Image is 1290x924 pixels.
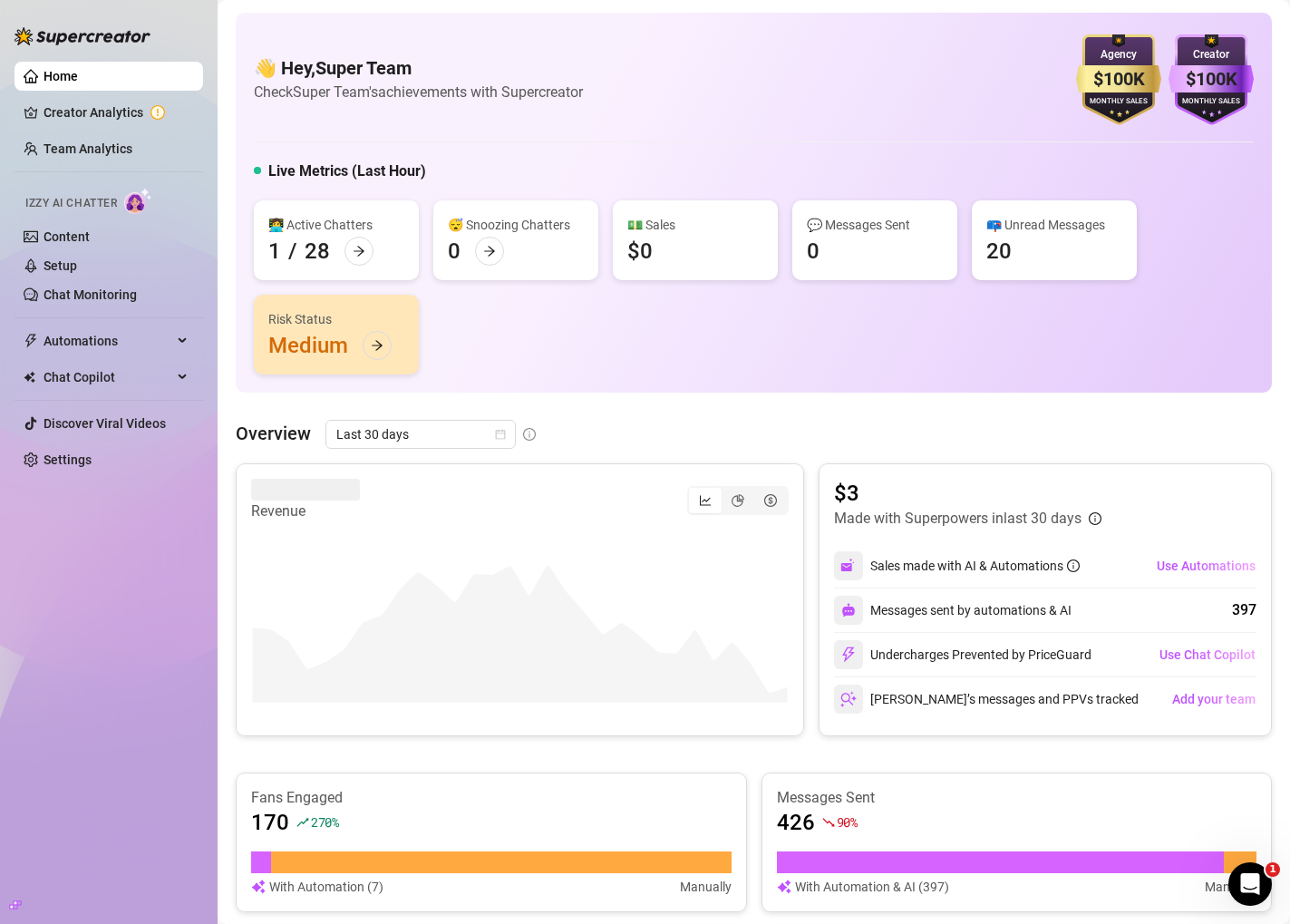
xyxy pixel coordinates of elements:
[236,420,311,447] article: Overview
[44,69,78,83] a: Home
[699,494,712,507] span: line-chart
[44,326,172,355] span: Automations
[627,215,763,235] div: 💵 Sales
[495,429,506,440] span: calendar
[777,788,1257,808] article: Messages Sent
[523,428,536,441] span: info-circle
[448,237,461,266] div: 0
[1067,559,1080,572] span: info-circle
[251,788,732,808] article: Fans Engaged
[840,647,857,663] img: svg%3e
[840,558,857,574] img: svg%3e
[1205,877,1256,897] article: Manually
[837,813,858,831] span: 90 %
[24,371,35,384] img: Chat Copilot
[254,81,583,103] article: Check Super Team's achievements with Supercreator
[9,899,22,911] span: build
[44,141,132,156] a: Team Analytics
[1156,551,1256,580] button: Use Automations
[1157,559,1256,573] span: Use Automations
[841,603,856,618] img: svg%3e
[44,258,77,273] a: Setup
[834,640,1091,669] div: Undercharges Prevented by PriceGuard
[371,339,383,352] span: arrow-right
[986,237,1012,266] div: 20
[680,877,732,897] article: Manually
[1172,692,1256,706] span: Add your team
[732,494,744,507] span: pie-chart
[1159,640,1256,669] button: Use Chat Copilot
[687,486,789,515] div: segmented control
[311,813,339,831] span: 270 %
[124,188,152,214] img: AI Chatter
[269,877,383,897] article: With Automation (7)
[834,508,1081,530] article: Made with Superpowers in last 30 days
[1076,46,1161,63] div: Agency
[1266,862,1280,877] span: 1
[353,245,365,258] span: arrow-right
[1089,512,1101,525] span: info-circle
[44,363,172,392] span: Chat Copilot
[822,816,835,829] span: fall
[251,877,266,897] img: svg%3e
[1169,65,1254,93] div: $100K
[268,160,426,182] h5: Live Metrics (Last Hour)
[254,55,583,81] h4: 👋 Hey, Super Team
[807,237,820,266] div: 0
[305,237,330,266] div: 28
[986,215,1122,235] div: 📪 Unread Messages
[1169,96,1254,108] div: Monthly Sales
[1076,34,1161,125] img: gold-badge-CigiZidd.svg
[1171,685,1256,714] button: Add your team
[1169,46,1254,63] div: Creator
[1232,599,1256,621] div: 397
[251,808,289,837] article: 170
[268,309,404,329] div: Risk Status
[795,877,949,897] article: With Automation & AI (397)
[764,494,777,507] span: dollar-circle
[834,685,1139,714] div: [PERSON_NAME]’s messages and PPVs tracked
[44,98,189,127] a: Creator Analytics exclamation-circle
[15,27,150,45] img: logo-BBDzfeDw.svg
[870,556,1080,576] div: Sales made with AI & Automations
[1169,34,1254,125] img: purple-badge-B9DA21FR.svg
[1076,65,1161,93] div: $100K
[44,287,137,302] a: Chat Monitoring
[268,237,281,266] div: 1
[296,816,309,829] span: rise
[840,691,857,707] img: svg%3e
[44,229,90,244] a: Content
[777,877,791,897] img: svg%3e
[251,501,360,522] article: Revenue
[834,596,1072,625] div: Messages sent by automations & AI
[448,215,584,235] div: 😴 Snoozing Chatters
[1076,96,1161,108] div: Monthly Sales
[44,452,92,467] a: Settings
[834,479,1101,508] article: $3
[24,334,38,348] span: thunderbolt
[25,195,117,212] span: Izzy AI Chatter
[44,416,166,431] a: Discover Viral Videos
[1228,862,1272,906] iframe: Intercom live chat
[1159,647,1256,662] span: Use Chat Copilot
[483,245,496,258] span: arrow-right
[777,808,815,837] article: 426
[627,237,653,266] div: $0
[336,421,505,448] span: Last 30 days
[807,215,943,235] div: 💬 Messages Sent
[268,215,404,235] div: 👩‍💻 Active Chatters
